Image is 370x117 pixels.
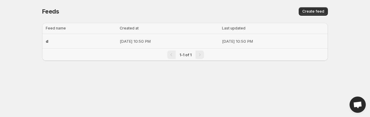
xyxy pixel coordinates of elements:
nav: Pagination [42,48,328,61]
span: Feeds [42,8,59,15]
button: Create feed [299,7,328,16]
span: Create feed [302,9,324,14]
span: Feed name [46,26,66,30]
span: 1-1 of 1 [180,53,192,57]
span: d [46,39,48,44]
p: [DATE] 10:50 PM [222,38,324,44]
a: Open chat [350,97,366,113]
p: [DATE] 10:50 PM [120,38,218,44]
span: Created at [120,26,139,30]
span: Last updated [222,26,245,30]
